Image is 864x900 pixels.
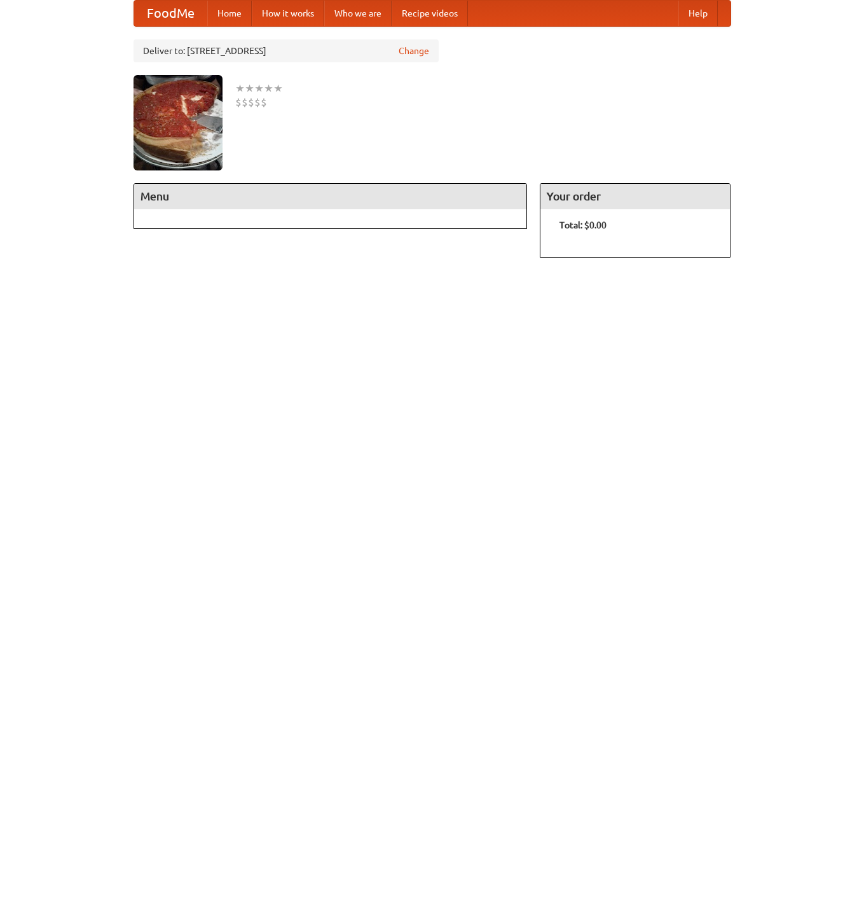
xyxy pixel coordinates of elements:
div: Deliver to: [STREET_ADDRESS] [134,39,439,62]
a: Home [207,1,252,26]
a: FoodMe [134,1,207,26]
li: $ [242,95,248,109]
a: Recipe videos [392,1,468,26]
b: Total: $0.00 [559,220,607,230]
li: ★ [254,81,264,95]
img: angular.jpg [134,75,223,170]
li: ★ [264,81,273,95]
a: Who we are [324,1,392,26]
a: How it works [252,1,324,26]
li: ★ [245,81,254,95]
li: ★ [235,81,245,95]
li: $ [254,95,261,109]
h4: Menu [134,184,527,209]
a: Change [399,45,429,57]
li: $ [261,95,267,109]
li: ★ [273,81,283,95]
h4: Your order [540,184,730,209]
a: Help [678,1,718,26]
li: $ [248,95,254,109]
li: $ [235,95,242,109]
